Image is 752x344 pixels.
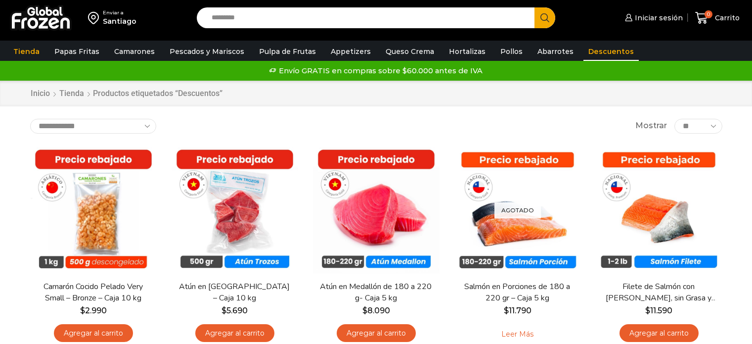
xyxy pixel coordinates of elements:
[645,306,650,315] span: $
[8,42,44,61] a: Tienda
[693,6,742,30] a: 0 Carrito
[195,324,274,343] a: Agregar al carrito: “Atún en Trozos - Caja 10 kg”
[712,13,740,23] span: Carrito
[534,7,555,28] button: Search button
[221,306,226,315] span: $
[635,120,667,132] span: Mostrar
[80,306,85,315] span: $
[80,306,107,315] bdi: 2.990
[444,42,490,61] a: Hortalizas
[362,306,367,315] span: $
[59,88,85,99] a: Tienda
[504,306,531,315] bdi: 11.790
[103,9,136,16] div: Enviar a
[362,306,390,315] bdi: 8.090
[49,42,104,61] a: Papas Fritas
[381,42,439,61] a: Queso Crema
[337,324,416,343] a: Agregar al carrito: “Atún en Medallón de 180 a 220 g- Caja 5 kg”
[494,202,541,218] p: Agotado
[705,10,712,18] span: 0
[109,42,160,61] a: Camarones
[532,42,578,61] a: Abarrotes
[504,306,509,315] span: $
[583,42,639,61] a: Descuentos
[165,42,249,61] a: Pescados y Mariscos
[632,13,683,23] span: Iniciar sesión
[36,281,150,304] a: Camarón Cocido Pelado Very Small – Bronze – Caja 10 kg
[177,281,291,304] a: Atún en [GEOGRAPHIC_DATA] – Caja 10 kg
[54,324,133,343] a: Agregar al carrito: “Camarón Cocido Pelado Very Small - Bronze - Caja 10 kg”
[93,89,222,98] h1: Productos etiquetados “Descuentos”
[326,42,376,61] a: Appetizers
[619,324,699,343] a: Agregar al carrito: “Filete de Salmón con Piel, sin Grasa y sin Espinas 1-2 lb – Caja 10 Kg”
[30,88,222,99] nav: Breadcrumb
[103,16,136,26] div: Santiago
[645,306,672,315] bdi: 11.590
[622,8,683,28] a: Iniciar sesión
[460,281,574,304] a: Salmón en Porciones de 180 a 220 gr – Caja 5 kg
[88,9,103,26] img: address-field-icon.svg
[495,42,528,61] a: Pollos
[221,306,248,315] bdi: 5.690
[30,119,156,134] select: Pedido de la tienda
[319,281,433,304] a: Atún en Medallón de 180 a 220 g- Caja 5 kg
[602,281,715,304] a: Filete de Salmón con [PERSON_NAME], sin Grasa y sin Espinas 1-2 lb – Caja 10 Kg
[30,88,50,99] a: Inicio
[254,42,321,61] a: Pulpa de Frutas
